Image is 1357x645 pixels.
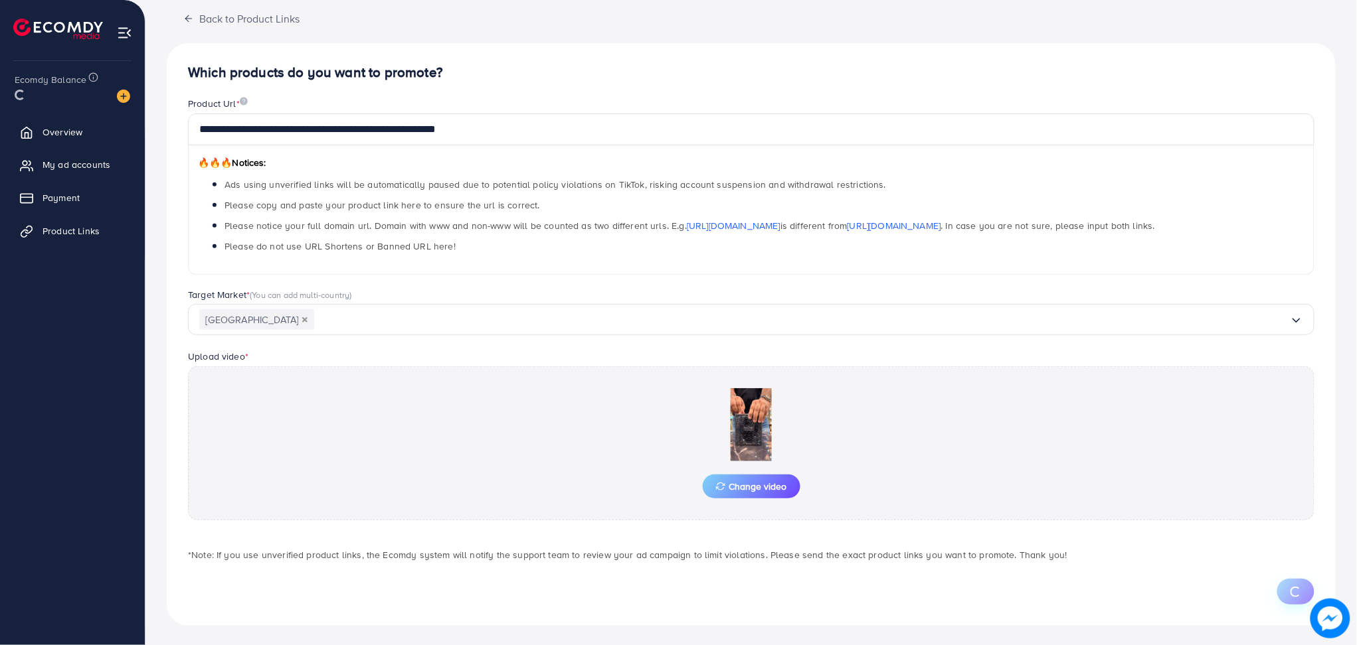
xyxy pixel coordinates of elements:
span: Product Links [43,224,100,238]
label: Upload video [188,350,248,363]
button: Back to Product Links [167,4,316,33]
a: Overview [10,119,135,145]
span: Change video [716,482,787,491]
span: Overview [43,125,82,139]
button: Change video [703,474,800,498]
button: Deselect Pakistan [302,317,308,323]
div: Search for option [188,304,1314,335]
img: image [1311,599,1350,638]
a: Payment [10,184,135,211]
span: Please notice your full domain url. Domain with www and non-www will be counted as two different ... [225,219,1155,232]
img: Preview Image [685,388,818,461]
img: logo [13,19,103,39]
span: My ad accounts [43,158,110,171]
a: [URL][DOMAIN_NAME] [848,219,941,232]
span: Ads using unverified links will be automatically paused due to potential policy violations on Tik... [225,178,886,191]
span: Notices: [198,156,266,169]
img: menu [117,25,132,40]
label: Target Market [188,288,352,301]
img: image [117,90,130,103]
label: Product Url [188,97,248,110]
span: Ecomdy Balance [15,73,86,86]
a: [URL][DOMAIN_NAME] [687,219,780,232]
input: Search for option [314,309,1290,330]
p: *Note: If you use unverified product links, the Ecomdy system will notify the support team to rev... [188,547,1314,563]
h4: Which products do you want to promote? [188,64,1314,81]
a: Product Links [10,218,135,244]
span: 🔥🔥🔥 [198,156,232,169]
span: Please copy and paste your product link here to ensure the url is correct. [225,198,540,212]
span: [GEOGRAPHIC_DATA] [199,309,314,330]
a: My ad accounts [10,151,135,178]
span: Please do not use URL Shortens or Banned URL here! [225,240,456,253]
span: Payment [43,191,80,204]
img: image [240,97,248,106]
span: (You can add multi-country) [250,289,351,301]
